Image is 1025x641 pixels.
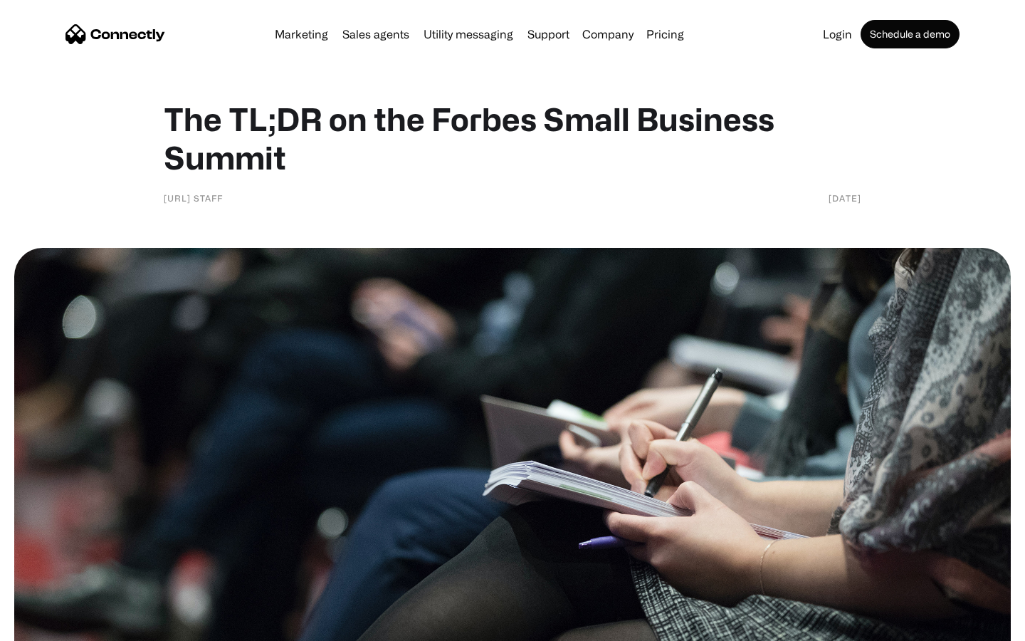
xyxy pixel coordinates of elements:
[817,28,858,40] a: Login
[829,191,861,205] div: [DATE]
[269,28,334,40] a: Marketing
[522,28,575,40] a: Support
[28,616,85,636] ul: Language list
[14,616,85,636] aside: Language selected: English
[582,24,634,44] div: Company
[418,28,519,40] a: Utility messaging
[861,20,960,48] a: Schedule a demo
[337,28,415,40] a: Sales agents
[164,100,861,177] h1: The TL;DR on the Forbes Small Business Summit
[641,28,690,40] a: Pricing
[164,191,223,205] div: [URL] Staff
